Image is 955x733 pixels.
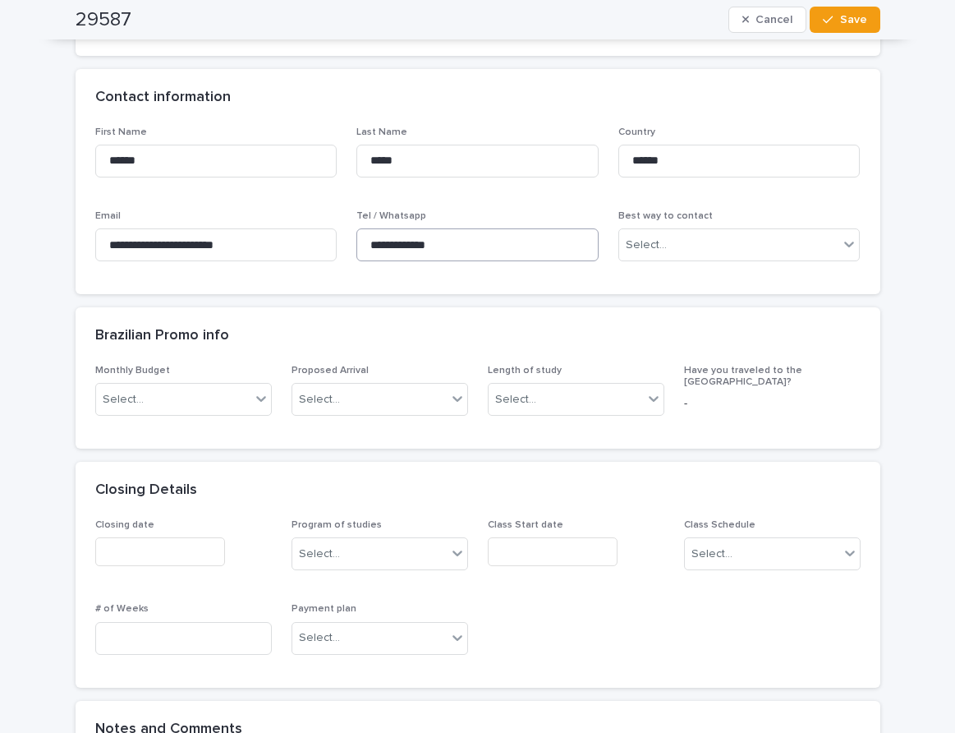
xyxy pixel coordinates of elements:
[95,127,147,137] span: First Name
[356,211,426,221] span: Tel / Whatsapp
[488,520,563,530] span: Class Start date
[95,366,170,376] span: Monthly Budget
[95,604,149,614] span: # of Weeks
[292,520,382,530] span: Program of studies
[684,366,802,387] span: Have you traveled to the [GEOGRAPHIC_DATA]?
[292,366,369,376] span: Proposed Arrival
[626,237,667,254] div: Select...
[684,520,755,530] span: Class Schedule
[299,391,340,408] div: Select...
[488,366,562,376] span: Length of study
[95,482,197,500] h2: Closing Details
[95,520,154,530] span: Closing date
[618,127,655,137] span: Country
[299,546,340,563] div: Select...
[95,327,229,345] h2: Brazilian Promo info
[755,14,792,25] span: Cancel
[810,7,879,33] button: Save
[728,7,807,33] button: Cancel
[103,391,144,408] div: Select...
[292,604,356,614] span: Payment plan
[684,395,861,413] p: -
[95,211,121,221] span: Email
[840,14,867,25] span: Save
[495,391,536,408] div: Select...
[95,89,231,107] h2: Contact information
[691,546,732,563] div: Select...
[618,211,713,221] span: Best way to contact
[76,8,131,32] h2: 29587
[356,127,407,137] span: Last Name
[299,629,340,647] div: Select...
